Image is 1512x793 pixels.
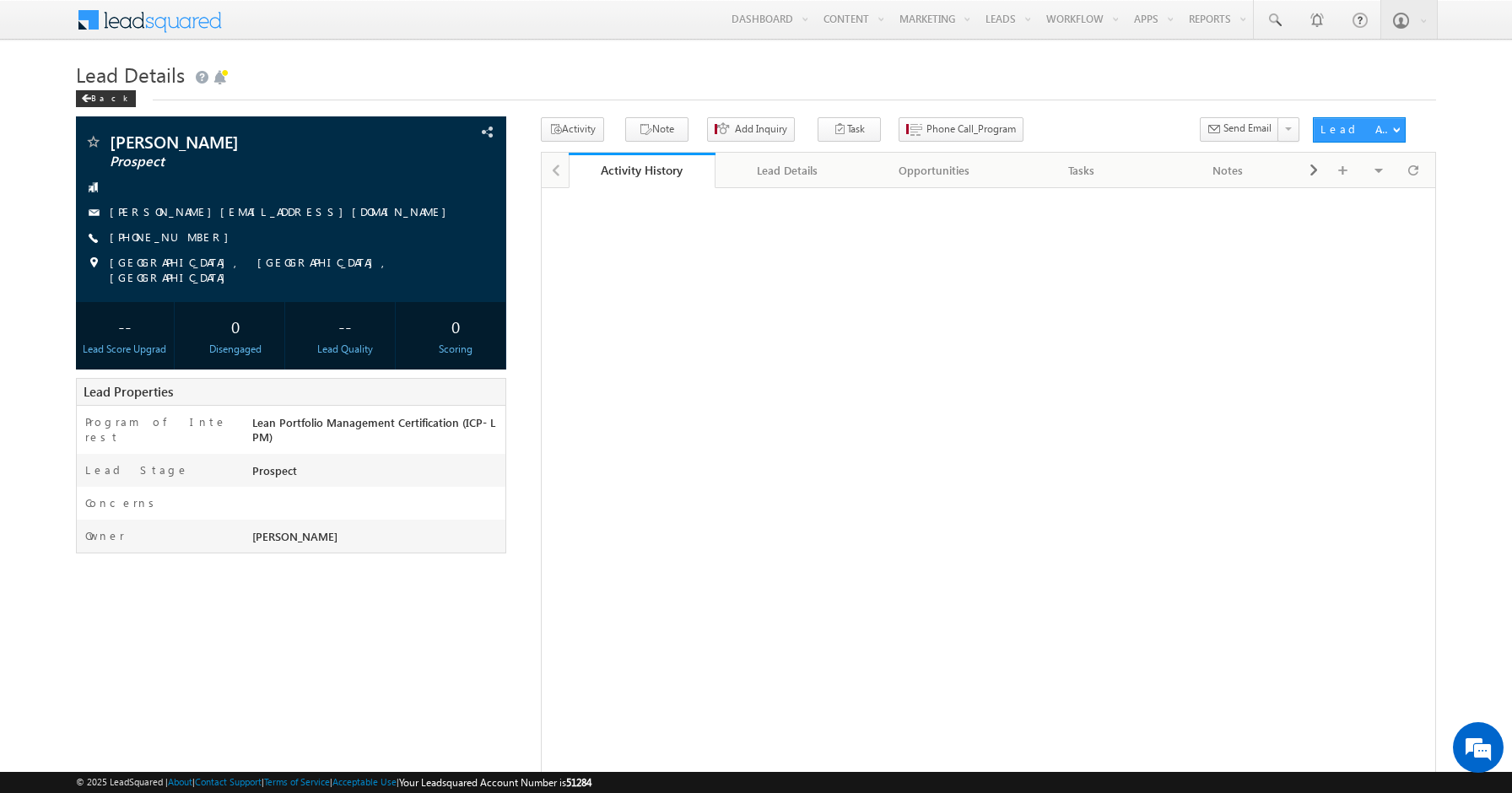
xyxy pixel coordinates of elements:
label: Concerns [85,495,160,510]
label: Lead Stage [85,462,189,477]
a: Tasks [1008,153,1155,188]
span: Lead Details [76,61,185,88]
span: Lead Properties [84,383,173,400]
div: Notes [1169,160,1287,181]
button: Task [818,117,881,142]
button: Lead Actions [1313,117,1406,143]
button: Activity [541,117,604,142]
span: Add Inquiry [735,121,787,137]
a: Acceptable Use [332,776,397,787]
div: Lead Quality [300,342,391,357]
div: Tasks [1022,160,1140,181]
span: © 2025 LeadSquared | | | | | [76,774,591,790]
label: Program of Interest [85,414,232,445]
div: Scoring [411,342,501,357]
label: Owner [85,528,125,543]
div: -- [300,310,391,342]
div: -- [80,310,170,342]
div: Lead Details [729,160,847,181]
a: Terms of Service [264,776,330,787]
div: 0 [411,310,501,342]
span: 51284 [566,776,591,789]
a: Contact Support [195,776,262,787]
span: Phone Call_Program [926,121,1016,137]
a: Opportunities [861,153,1008,188]
button: Send Email [1200,117,1279,142]
div: Lead Actions [1320,121,1392,137]
span: Send Email [1223,121,1272,136]
span: [PERSON_NAME] [252,529,337,543]
button: Note [625,117,688,142]
div: Prospect [248,462,505,486]
div: Lean Portfolio Management Certification (ICP- LPM) [248,414,505,452]
a: Lead Details [715,153,862,188]
a: [PERSON_NAME][EMAIL_ADDRESS][DOMAIN_NAME] [110,204,455,218]
button: Add Inquiry [707,117,795,142]
div: 0 [190,310,280,342]
button: Phone Call_Program [899,117,1023,142]
div: Back [76,90,136,107]
a: Notes [1155,153,1302,188]
a: About [168,776,192,787]
span: Prospect [110,154,379,170]
a: Activity History [569,153,715,188]
span: Your Leadsquared Account Number is [399,776,591,789]
div: Opportunities [875,160,993,181]
div: Disengaged [190,342,280,357]
div: Lead Score Upgrad [80,342,170,357]
a: Back [76,89,144,104]
span: [PERSON_NAME] [110,133,379,150]
span: [PHONE_NUMBER] [110,229,237,246]
div: Activity History [581,162,703,178]
span: [GEOGRAPHIC_DATA], [GEOGRAPHIC_DATA], [GEOGRAPHIC_DATA] [110,255,462,285]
